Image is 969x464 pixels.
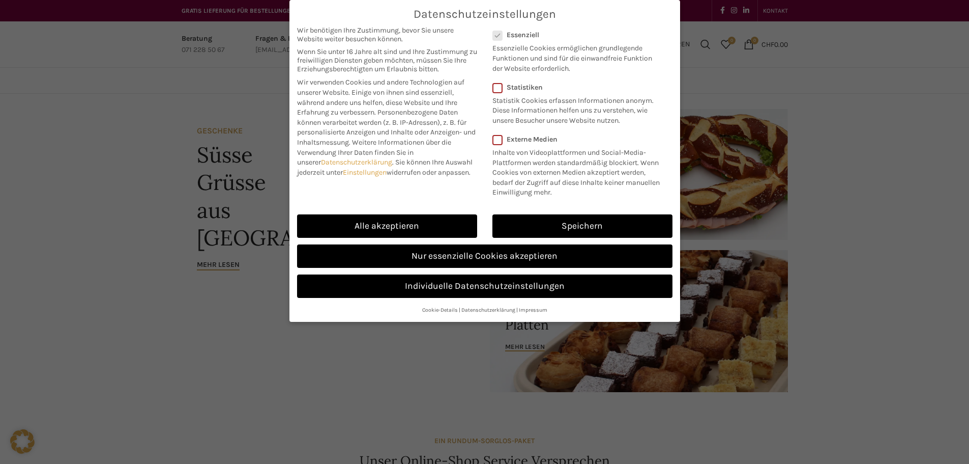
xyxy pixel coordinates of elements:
[297,47,477,73] span: Wenn Sie unter 16 Jahre alt sind und Ihre Zustimmung zu freiwilligen Diensten geben möchten, müss...
[297,78,464,117] span: Wir verwenden Cookies und andere Technologien auf unserer Website. Einige von ihnen sind essenzie...
[297,108,476,147] span: Personenbezogene Daten können verarbeitet werden (z. B. IP-Adressen), z. B. für personalisierte A...
[297,275,672,298] a: Individuelle Datenschutzeinstellungen
[321,158,392,167] a: Datenschutzerklärung
[492,83,659,92] label: Statistiken
[297,138,451,167] span: Weitere Informationen über die Verwendung Ihrer Daten finden Sie in unserer .
[297,158,473,177] span: Sie können Ihre Auswahl jederzeit unter widerrufen oder anpassen.
[297,214,477,238] a: Alle akzeptieren
[461,307,515,313] a: Datenschutzerklärung
[414,8,556,21] span: Datenschutzeinstellungen
[492,135,666,144] label: Externe Medien
[343,168,387,177] a: Einstellungen
[492,31,659,39] label: Essenziell
[492,144,666,198] p: Inhalte von Videoplattformen und Social-Media-Plattformen werden standardmäßig blockiert. Wenn Co...
[492,92,659,126] p: Statistik Cookies erfassen Informationen anonym. Diese Informationen helfen uns zu verstehen, wie...
[519,307,547,313] a: Impressum
[297,244,672,268] a: Nur essenzielle Cookies akzeptieren
[492,39,659,73] p: Essenzielle Cookies ermöglichen grundlegende Funktionen und sind für die einwandfreie Funktion de...
[297,26,477,43] span: Wir benötigen Ihre Zustimmung, bevor Sie unsere Website weiter besuchen können.
[422,307,458,313] a: Cookie-Details
[492,214,672,238] a: Speichern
